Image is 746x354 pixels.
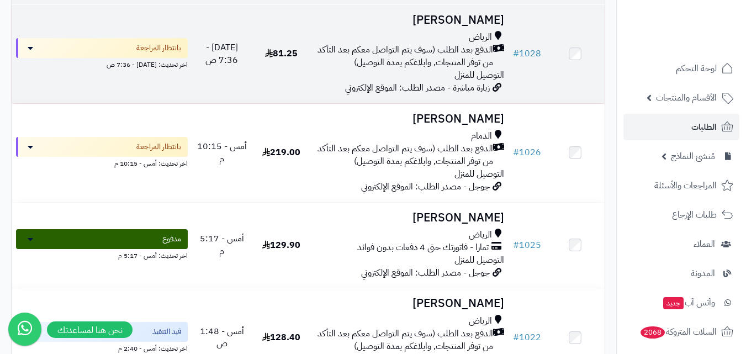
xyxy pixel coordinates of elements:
span: مُنشئ النماذج [671,149,715,164]
div: اخر تحديث: أمس - 10:15 م [16,157,188,168]
span: زيارة مباشرة - مصدر الطلب: الموقع الإلكتروني [345,81,490,94]
span: تمارا - فاتورتك حتى 4 دفعات بدون فوائد [357,241,489,254]
img: logo-2.png [671,31,736,54]
span: السلات المتروكة [639,324,717,340]
span: الدفع بعد الطلب (سوف يتم التواصل معكم بعد التأكد من توفر المنتجات, وابلاغكم بمدة التوصيل) [315,44,493,69]
a: المراجعات والأسئلة [623,172,739,199]
h3: [PERSON_NAME] [315,14,504,27]
span: 129.90 [262,239,300,252]
a: الطلبات [623,114,739,140]
span: الدفع بعد الطلب (سوف يتم التواصل معكم بعد التأكد من توفر المنتجات, وابلاغكم بمدة التوصيل) [315,142,493,168]
div: اخر تحديث: [DATE] - 7:36 ص [16,58,188,70]
span: طلبات الإرجاع [672,207,717,223]
span: 128.40 [262,331,300,344]
span: جديد [663,297,684,309]
a: #1028 [513,47,541,60]
span: الرياض [469,229,492,241]
a: السلات المتروكة2068 [623,319,739,345]
span: العملاء [694,236,715,252]
span: # [513,239,519,252]
a: لوحة التحكم [623,55,739,82]
a: طلبات الإرجاع [623,202,739,228]
span: التوصيل للمنزل [454,253,504,267]
span: أمس - 5:17 م [200,232,244,258]
span: # [513,146,519,159]
a: #1022 [513,331,541,344]
span: # [513,331,519,344]
span: التوصيل للمنزل [454,68,504,82]
span: وآتس آب [662,295,715,310]
div: اخر تحديث: أمس - 5:17 م [16,249,188,261]
span: الطلبات [691,119,717,135]
h3: [PERSON_NAME] [315,212,504,224]
span: مدفوع [162,234,181,245]
div: اخر تحديث: أمس - 2:40 م [16,342,188,353]
span: التوصيل للمنزل [454,167,504,181]
span: أمس - 1:48 ص [200,325,244,351]
span: الرياض [469,315,492,327]
span: بانتظار المراجعة [136,141,181,152]
span: جوجل - مصدر الطلب: الموقع الإلكتروني [361,266,490,279]
a: وآتس آبجديد [623,289,739,316]
span: الدمام [471,130,492,142]
a: المدونة [623,260,739,287]
span: بانتظار المراجعة [136,43,181,54]
a: العملاء [623,231,739,257]
span: الرياض [469,31,492,44]
span: المراجعات والأسئلة [654,178,717,193]
span: [DATE] - 7:36 ص [205,41,238,67]
span: الأقسام والمنتجات [656,90,717,105]
h3: [PERSON_NAME] [315,113,504,125]
span: جوجل - مصدر الطلب: الموقع الإلكتروني [361,180,490,193]
span: قيد التنفيذ [152,326,181,337]
span: أمس - 10:15 م [197,140,247,166]
span: 219.00 [262,146,300,159]
span: 2068 [641,326,665,339]
a: #1026 [513,146,541,159]
span: المدونة [691,266,715,281]
a: #1025 [513,239,541,252]
span: 81.25 [265,47,298,60]
h3: [PERSON_NAME] [315,297,504,310]
span: الدفع بعد الطلب (سوف يتم التواصل معكم بعد التأكد من توفر المنتجات, وابلاغكم بمدة التوصيل) [315,327,493,353]
span: لوحة التحكم [676,61,717,76]
span: # [513,47,519,60]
